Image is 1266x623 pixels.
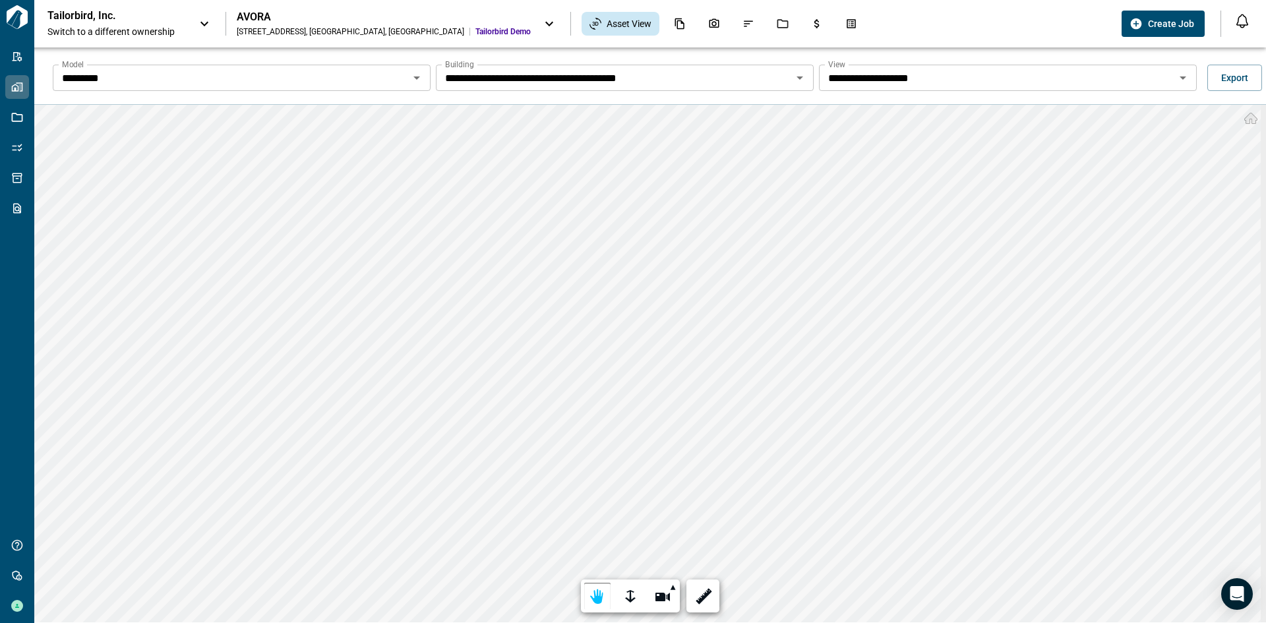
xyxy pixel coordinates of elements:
[828,59,845,70] label: View
[1221,71,1248,84] span: Export
[475,26,531,37] span: Tailorbird Demo
[237,26,464,37] div: [STREET_ADDRESS] , [GEOGRAPHIC_DATA] , [GEOGRAPHIC_DATA]
[837,13,865,35] div: Takeoff Center
[791,69,809,87] button: Open
[1207,65,1262,91] button: Export
[666,13,694,35] div: Documents
[47,25,186,38] span: Switch to a different ownership
[1174,69,1192,87] button: Open
[407,69,426,87] button: Open
[62,59,84,70] label: Model
[445,59,474,70] label: Building
[582,12,659,36] div: Asset View
[1221,578,1253,610] div: Open Intercom Messenger
[237,11,531,24] div: AVORA
[700,13,728,35] div: Photos
[769,13,797,35] div: Jobs
[607,17,651,30] span: Asset View
[1232,11,1253,32] button: Open notification feed
[1148,17,1194,30] span: Create Job
[47,9,166,22] p: Tailorbird, Inc.
[735,13,762,35] div: Issues & Info
[1122,11,1205,37] button: Create Job
[803,13,831,35] div: Budgets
